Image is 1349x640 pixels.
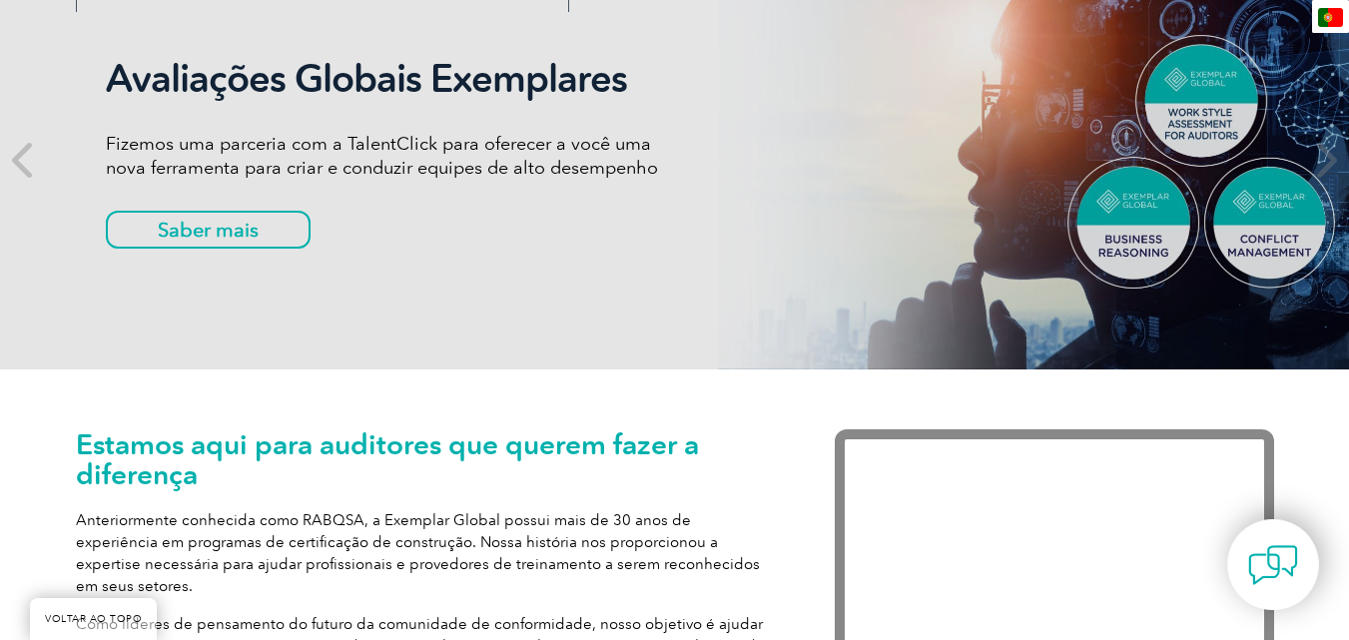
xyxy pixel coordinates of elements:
font: Anteriormente conhecida como RABQSA, a Exemplar Global possui mais de 30 anos de experiência em p... [76,511,760,595]
img: contact-chat.png [1248,540,1298,590]
font: Avaliações Globais Exemplares [106,56,627,102]
font: Fizemos uma parceria com a TalentClick para oferecer a você uma nova ferramenta para criar e cond... [106,133,658,179]
img: pt [1318,8,1343,27]
a: VOLTAR AO TOPO [30,598,157,640]
font: Estamos aqui para auditores que querem fazer a diferença [76,427,699,491]
a: Saber mais [106,211,311,249]
font: VOLTAR AO TOPO [45,613,142,625]
font: Saber mais [158,218,259,242]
